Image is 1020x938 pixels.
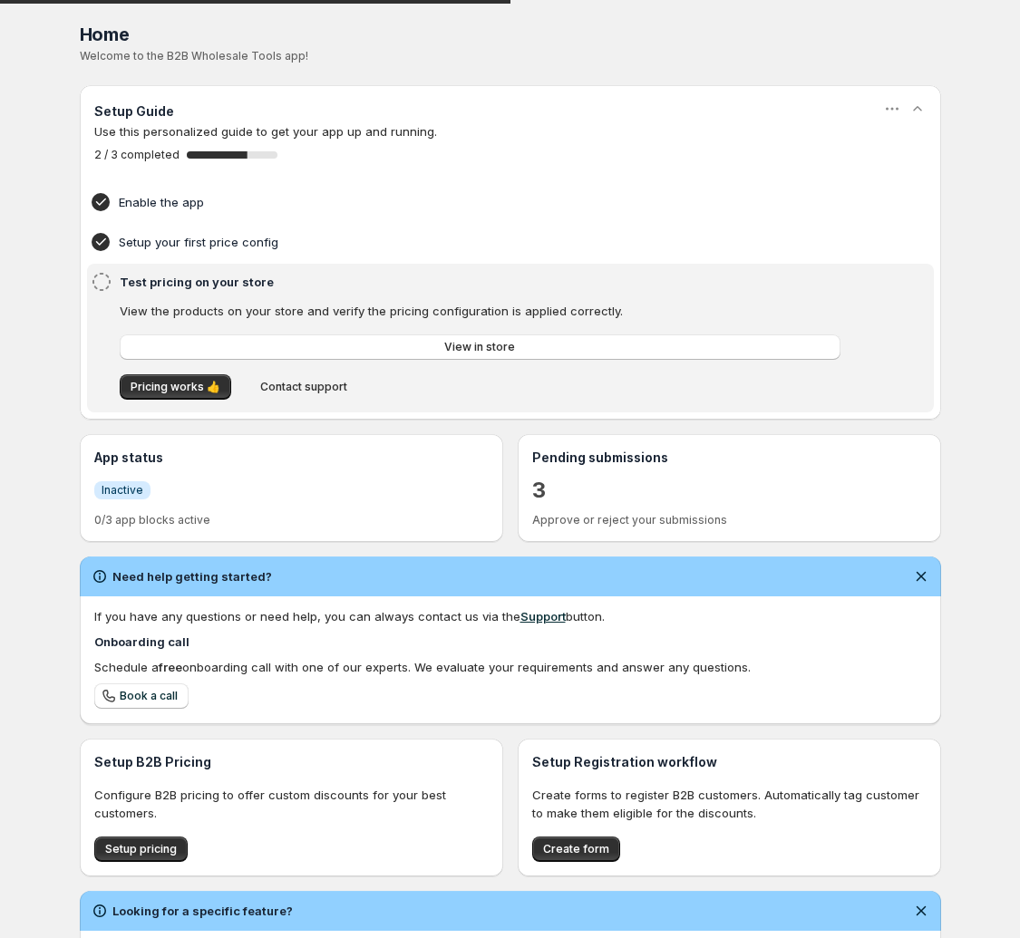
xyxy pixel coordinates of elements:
[120,273,846,291] h4: Test pricing on your store
[543,842,609,856] span: Create form
[249,374,358,400] button: Contact support
[532,476,546,505] a: 3
[532,513,927,527] p: Approve or reject your submissions
[908,564,934,589] button: Dismiss notification
[94,786,489,822] p: Configure B2B pricing to offer custom discounts for your best customers.
[159,660,182,674] b: free
[105,842,177,856] span: Setup pricing
[94,683,189,709] a: Book a call
[94,836,188,862] button: Setup pricing
[532,786,927,822] p: Create forms to register B2B customers. Automatically tag customer to make them eligible for the ...
[119,233,846,251] h4: Setup your first price config
[94,513,489,527] p: 0/3 app blocks active
[94,658,927,676] div: Schedule a onboarding call with one of our experts. We evaluate your requirements and answer any ...
[532,836,620,862] button: Create form
[120,302,840,320] p: View the products on your store and verify the pricing configuration is applied correctly.
[94,122,927,140] p: Use this personalized guide to get your app up and running.
[131,380,220,394] span: Pricing works 👍
[120,689,178,703] span: Book a call
[94,480,151,499] a: InfoInactive
[532,753,927,771] h3: Setup Registration workflow
[908,898,934,923] button: Dismiss notification
[102,483,143,498] span: Inactive
[532,449,927,467] h3: Pending submissions
[80,49,941,63] p: Welcome to the B2B Wholesale Tools app!
[119,193,846,211] h4: Enable the app
[94,633,927,651] h4: Onboarding call
[444,340,515,354] span: View in store
[94,753,489,771] h3: Setup B2B Pricing
[94,148,180,162] span: 2 / 3 completed
[120,334,840,360] a: View in store
[94,607,927,625] div: If you have any questions or need help, you can always contact us via the button.
[80,24,130,45] span: Home
[94,102,174,121] h3: Setup Guide
[120,374,231,400] button: Pricing works 👍
[94,449,489,467] h3: App status
[112,567,272,585] h2: Need help getting started?
[112,902,293,920] h2: Looking for a specific feature?
[260,380,347,394] span: Contact support
[520,609,566,624] a: Support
